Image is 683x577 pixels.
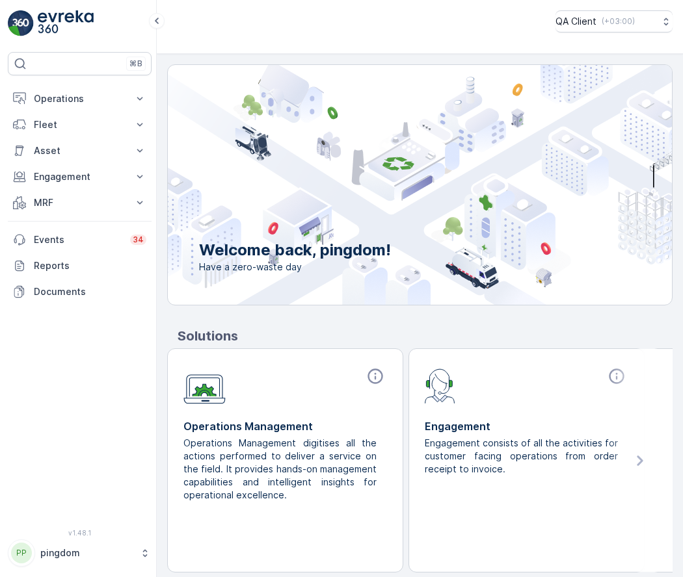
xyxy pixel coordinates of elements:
[199,240,391,261] p: Welcome back, pingdom!
[8,10,34,36] img: logo
[133,235,144,245] p: 34
[8,227,152,253] a: Events34
[425,367,455,404] img: module-icon
[8,138,152,164] button: Asset
[8,253,152,279] a: Reports
[8,164,152,190] button: Engagement
[34,170,126,183] p: Engagement
[11,543,32,563] div: PP
[183,418,387,434] p: Operations Management
[178,326,673,346] p: Solutions
[183,367,226,404] img: module-icon
[425,418,628,434] p: Engagement
[38,10,94,36] img: logo_light-DOdMpM7g.png
[602,16,635,27] p: ( +03:00 )
[109,65,672,305] img: city illustration
[34,285,146,298] p: Documents
[34,233,122,246] p: Events
[425,437,618,476] p: Engagement consists of all the activities for customer facing operations from order receipt to in...
[8,190,152,216] button: MRF
[8,539,152,567] button: PPpingdom
[8,112,152,138] button: Fleet
[34,196,126,209] p: MRF
[8,279,152,305] a: Documents
[183,437,377,502] p: Operations Management digitises all the actions performed to deliver a service on the field. It p...
[556,15,596,28] p: QA Client
[34,259,146,272] p: Reports
[556,10,673,32] button: QA Client(+03:00)
[34,92,126,105] p: Operations
[34,144,126,157] p: Asset
[129,58,142,69] p: ⌘B
[40,546,133,559] p: pingdom
[8,86,152,112] button: Operations
[199,261,391,274] span: Have a zero-waste day
[34,118,126,131] p: Fleet
[8,529,152,537] span: v 1.48.1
